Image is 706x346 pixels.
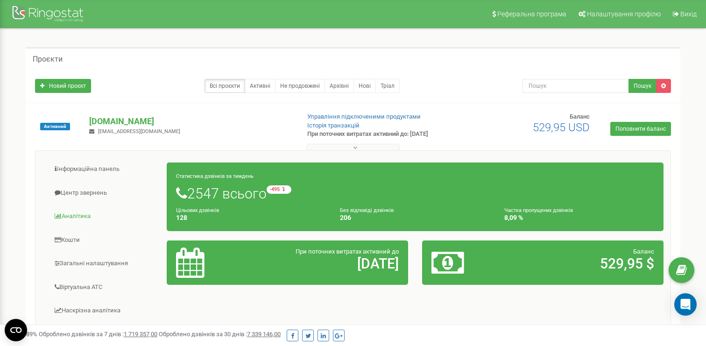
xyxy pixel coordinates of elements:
span: Оброблено дзвінків за 7 днів : [39,331,157,338]
a: Управління підключеними продуктами [307,113,421,120]
a: Наскрізна аналітика [42,299,167,322]
button: Open CMP widget [5,319,27,341]
a: Поповнити баланс [610,122,671,136]
a: Колбек [42,323,167,346]
h2: [DATE] [255,256,399,271]
a: Аналiтика [42,205,167,228]
p: При поточних витратах активний до: [DATE] [307,130,456,139]
span: [EMAIL_ADDRESS][DOMAIN_NAME] [98,128,180,134]
span: Вихід [680,10,697,18]
small: Статистика дзвінків за тиждень [176,173,254,179]
a: Тріал [375,79,400,93]
span: Оброблено дзвінків за 30 днів : [159,331,281,338]
u: 1 719 357,00 [124,331,157,338]
a: Інформаційна панель [42,158,167,181]
a: Нові [353,79,376,93]
span: Реферальна програма [497,10,566,18]
span: Активний [40,123,70,130]
small: Цільових дзвінків [176,207,219,213]
span: 529,95 USD [533,121,590,134]
a: Новий проєкт [35,79,91,93]
a: Архівні [325,79,354,93]
a: Історія транзакцій [307,122,360,129]
h4: 128 [176,214,326,221]
a: Центр звернень [42,182,167,205]
h4: 206 [340,214,490,221]
div: Open Intercom Messenger [674,293,697,316]
a: Активні [245,79,275,93]
a: Загальні налаштування [42,252,167,275]
p: [DOMAIN_NAME] [89,115,292,127]
h2: 529,95 $ [510,256,654,271]
h4: 8,09 % [504,214,654,221]
span: Баланс [570,113,590,120]
span: Налаштування профілю [587,10,661,18]
a: Віртуальна АТС [42,276,167,299]
input: Пошук [522,79,629,93]
h5: Проєкти [33,55,63,64]
a: Не продовжені [275,79,325,93]
u: 7 339 146,00 [247,331,281,338]
button: Пошук [628,79,657,93]
small: Частка пропущених дзвінків [504,207,573,213]
small: Без відповіді дзвінків [340,207,394,213]
small: -495 [267,185,291,194]
a: Всі проєкти [205,79,245,93]
h1: 2547 всього [176,185,654,201]
span: Баланс [633,248,654,255]
span: При поточних витратах активний до [296,248,399,255]
a: Кошти [42,229,167,252]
